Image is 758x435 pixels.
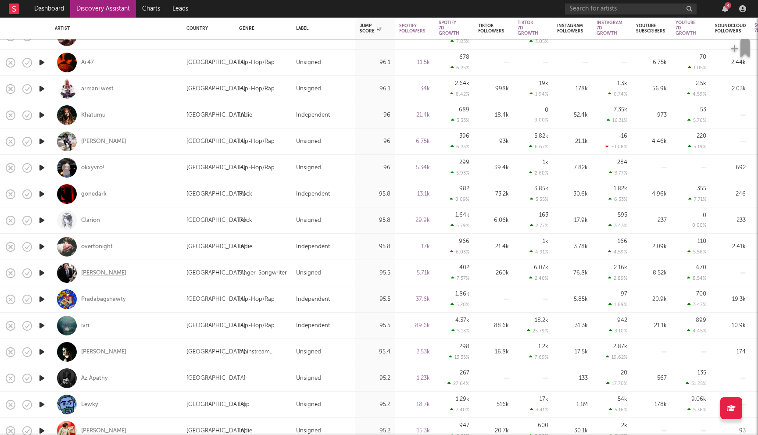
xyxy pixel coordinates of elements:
[451,39,469,44] div: 7.83 %
[703,213,706,218] div: 0
[55,26,173,31] div: Artist
[696,317,706,323] div: 899
[530,196,548,202] div: 5.55 %
[296,321,330,331] div: Independent
[715,321,746,331] div: 10.9k
[608,196,627,202] div: 6.33 %
[715,189,746,200] div: 246
[557,163,588,173] div: 7.82k
[451,170,469,176] div: 5.93 %
[636,321,667,331] div: 21.1k
[81,111,106,119] div: Khatumu
[529,39,548,44] div: 3.05 %
[239,347,287,357] div: Mainstream Electronic
[715,23,746,34] div: Soundcloud Followers
[360,215,390,226] div: 95.8
[543,160,548,165] div: 1k
[81,401,98,409] a: Lewky
[557,399,588,410] div: 1.1M
[455,81,469,86] div: 2.64k
[81,85,114,93] a: armani west
[692,223,706,228] div: 0.00 %
[81,243,113,251] a: overtonight
[608,275,627,281] div: 2.89 %
[636,136,667,147] div: 4.46k
[360,189,390,200] div: 95.8
[557,23,583,34] div: Instagram Followers
[459,107,469,113] div: 689
[460,370,469,376] div: 267
[186,136,246,147] div: [GEOGRAPHIC_DATA]
[399,110,430,121] div: 21.4k
[618,396,627,402] div: 54k
[360,23,382,34] div: Jump Score
[529,91,548,97] div: 1.94 %
[399,189,430,200] div: 13.1k
[296,215,321,226] div: Unsigned
[609,407,627,413] div: 5.16 %
[239,57,275,68] div: Hip-Hop/Rap
[478,110,509,121] div: 18.4k
[296,163,321,173] div: Unsigned
[360,268,390,278] div: 95.5
[456,396,469,402] div: 1.29k
[636,373,667,384] div: 567
[451,118,469,123] div: 3.33 %
[618,212,627,218] div: 595
[450,196,469,202] div: 8.09 %
[459,133,469,139] div: 396
[447,381,469,386] div: 27.64 %
[296,268,321,278] div: Unsigned
[617,317,627,323] div: 942
[81,217,100,225] a: Clarion
[539,212,548,218] div: 163
[296,84,321,94] div: Unsigned
[459,423,469,428] div: 947
[539,81,548,86] div: 19k
[81,427,126,435] a: [PERSON_NAME]
[621,423,627,428] div: 2k
[455,291,469,297] div: 1.86k
[478,84,509,94] div: 998k
[688,65,706,71] div: 1.05 %
[360,294,390,305] div: 95.5
[239,268,287,278] div: Singer-Songwriter
[636,84,667,94] div: 56.9k
[715,215,746,226] div: 233
[455,212,469,218] div: 1.64k
[621,370,627,376] div: 20
[81,348,126,356] a: [PERSON_NAME]
[478,347,509,357] div: 16.8k
[360,84,390,94] div: 96.1
[529,170,548,176] div: 2.60 %
[399,321,430,331] div: 89.6k
[715,84,746,94] div: 2.03k
[636,268,667,278] div: 8.52k
[360,163,390,173] div: 96
[609,328,627,334] div: 3.10 %
[239,242,252,252] div: Indie
[696,265,706,271] div: 670
[597,20,622,36] div: Instagram 7D Growth
[687,91,706,97] div: 4.59 %
[478,268,509,278] div: 260k
[478,189,509,200] div: 73.2k
[81,322,89,330] a: ivri
[239,110,252,121] div: Indie
[557,321,588,331] div: 31.3k
[538,423,548,428] div: 600
[296,347,321,357] div: Unsigned
[186,57,246,68] div: [GEOGRAPHIC_DATA]
[606,381,627,386] div: 17.70 %
[81,138,126,146] div: [PERSON_NAME]
[239,84,275,94] div: Hip-Hop/Rap
[455,317,469,323] div: 4.37k
[636,215,667,226] div: 237
[81,190,107,198] div: gonedark
[478,242,509,252] div: 21.4k
[557,189,588,200] div: 30.6k
[450,249,469,255] div: 6.03 %
[697,133,706,139] div: 220
[636,294,667,305] div: 20.9k
[527,328,548,334] div: 25.79 %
